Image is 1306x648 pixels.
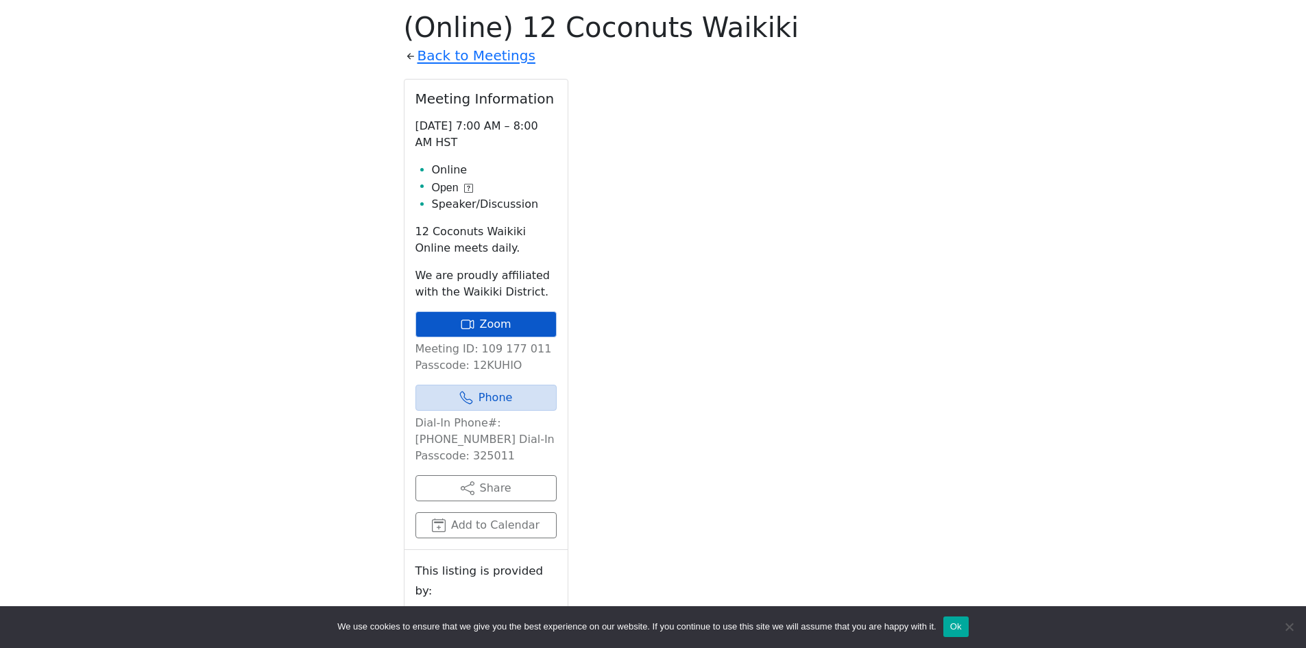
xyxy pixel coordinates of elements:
[1282,620,1296,634] span: No
[943,616,969,637] button: Ok
[415,91,557,107] h2: Meeting Information
[415,224,557,256] p: 12 Coconuts Waikiki Online meets daily.
[432,162,557,178] li: Online
[432,196,557,213] li: Speaker/Discussion
[337,620,936,634] span: We use cookies to ensure that we give you the best experience on our website. If you continue to ...
[432,180,473,196] button: Open
[415,415,557,464] p: Dial-In Phone#: [PHONE_NUMBER] Dial-In Passcode: 325011
[415,118,557,151] p: [DATE] 7:00 AM – 8:00 AM HST
[415,311,557,337] a: Zoom
[432,180,459,196] span: Open
[418,44,535,68] a: Back to Meetings
[415,267,557,300] p: We are proudly affiliated with the Waikiki District.
[415,341,557,374] p: Meeting ID: 109 177 011 Passcode: 12KUHIO
[404,11,903,44] h1: (Online) 12 Coconuts Waikiki
[415,512,557,538] button: Add to Calendar
[415,561,557,601] small: This listing is provided by:
[415,385,557,411] a: Phone
[415,475,557,501] button: Share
